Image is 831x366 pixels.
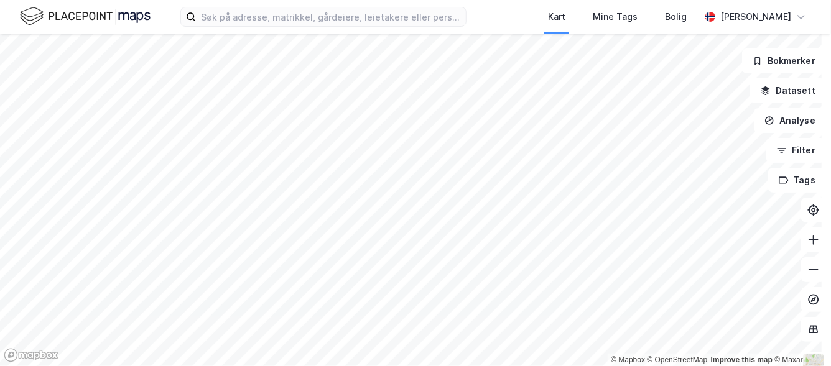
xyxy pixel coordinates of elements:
[766,138,826,163] button: Filter
[665,9,687,24] div: Bolig
[769,306,831,366] iframe: Chat Widget
[20,6,151,27] img: logo.f888ab2527a4732fd821a326f86c7f29.svg
[769,306,831,366] div: Kontrollprogram for chat
[648,355,708,364] a: OpenStreetMap
[711,355,773,364] a: Improve this map
[754,108,826,133] button: Analyse
[750,78,826,103] button: Datasett
[548,9,565,24] div: Kart
[593,9,638,24] div: Mine Tags
[4,348,58,362] a: Mapbox homepage
[196,7,466,26] input: Søk på adresse, matrikkel, gårdeiere, leietakere eller personer
[611,355,645,364] a: Mapbox
[720,9,791,24] div: [PERSON_NAME]
[768,168,826,193] button: Tags
[742,48,826,73] button: Bokmerker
